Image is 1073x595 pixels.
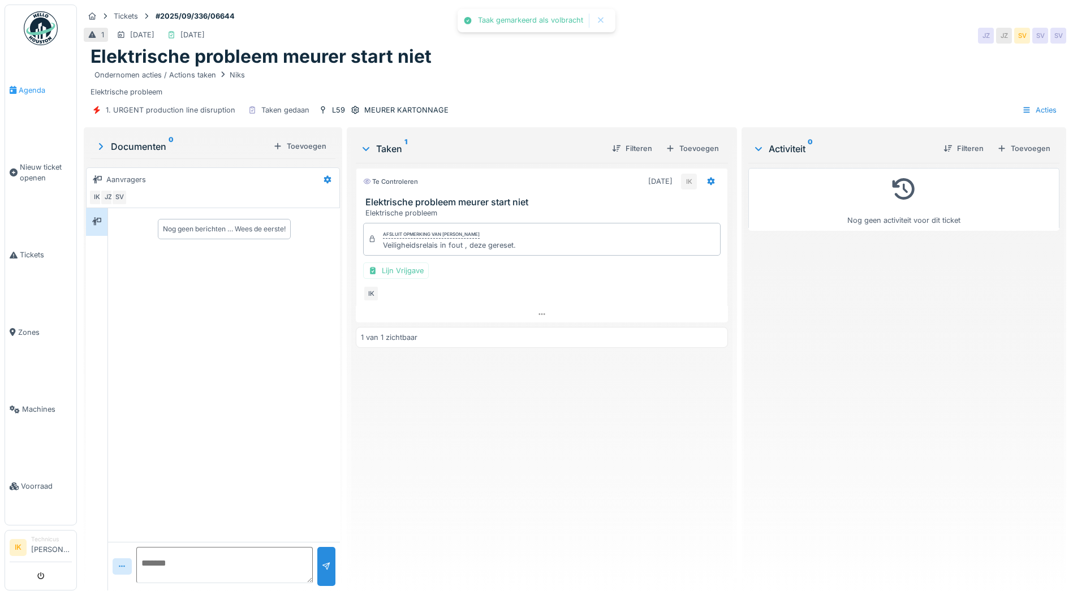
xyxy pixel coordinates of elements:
div: 1 van 1 zichtbaar [361,332,417,343]
div: Tickets [114,11,138,21]
div: IK [89,189,105,205]
img: Badge_color-CXgf-gQk.svg [24,11,58,45]
li: IK [10,539,27,556]
div: [DATE] [180,29,205,40]
div: IK [681,174,697,189]
div: Afsluit opmerking van [PERSON_NAME] [383,231,480,239]
div: L59 [332,105,345,115]
div: Taak gemarkeerd als volbracht [478,16,583,25]
span: Tickets [20,249,72,260]
a: Machines [5,371,76,448]
div: Elektrische probleem [365,208,723,218]
h3: Elektrische probleem meurer start niet [365,197,723,208]
span: Nieuw ticket openen [20,162,72,183]
div: JZ [996,28,1012,44]
div: Technicus [31,535,72,544]
div: 1. URGENT production line disruption [106,105,235,115]
div: JZ [978,28,994,44]
div: MEURER KARTONNAGE [364,105,449,115]
div: Activiteit [753,142,934,156]
div: Toevoegen [993,141,1055,156]
div: Elektrische probleem [91,68,1059,97]
a: Voorraad [5,448,76,525]
li: [PERSON_NAME] [31,535,72,559]
div: Nog geen activiteit voor dit ticket [756,173,1052,226]
div: SV [111,189,127,205]
div: JZ [100,189,116,205]
a: Tickets [5,217,76,294]
div: Nog geen berichten … Wees de eerste! [163,224,286,234]
span: Machines [22,404,72,415]
div: Acties [1017,102,1062,118]
div: Te controleren [363,177,418,187]
div: Ondernomen acties / Actions taken Niks [94,70,245,80]
h1: Elektrische probleem meurer start niet [91,46,432,67]
div: Lijn Vrijgave [363,262,429,279]
div: Aanvragers [106,174,146,185]
a: Agenda [5,51,76,128]
div: [DATE] [130,29,154,40]
strong: #2025/09/336/06644 [151,11,239,21]
a: Zones [5,294,76,370]
sup: 0 [808,142,813,156]
sup: 1 [404,142,407,156]
div: Documenten [95,140,269,153]
span: Voorraad [21,481,72,491]
div: IK [363,286,379,301]
div: Taken gedaan [261,105,309,115]
div: [DATE] [648,176,673,187]
a: Nieuw ticket openen [5,128,76,217]
div: Filteren [607,141,657,156]
div: Taken [360,142,603,156]
div: SV [1032,28,1048,44]
span: Zones [18,327,72,338]
span: Agenda [19,85,72,96]
div: 1 [101,29,104,40]
div: SV [1014,28,1030,44]
a: IK Technicus[PERSON_NAME] [10,535,72,562]
div: Toevoegen [269,139,331,154]
div: Toevoegen [661,141,723,156]
div: SV [1050,28,1066,44]
sup: 0 [169,140,174,153]
div: Veiligheidsrelais in fout , deze gereset. [383,240,516,251]
div: Filteren [939,141,988,156]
